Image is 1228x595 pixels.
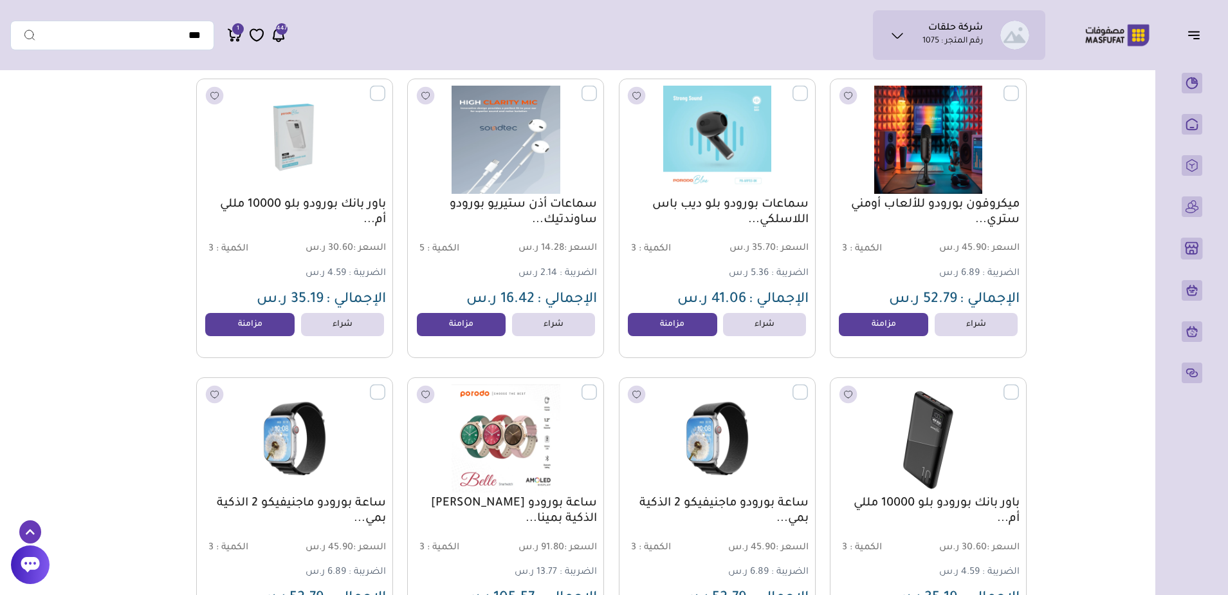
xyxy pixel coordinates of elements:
span: 3 [842,244,847,254]
img: شركة حلقات [1000,21,1029,50]
a: شراء [723,313,806,336]
img: 241.625-241.62520250714202545100691.png [415,86,596,194]
span: السعر : [564,543,597,553]
a: سماعات بورودو بلو ديب باس اللاسلكي... [626,197,809,228]
span: 3 [419,543,425,553]
a: مزامنة [628,313,717,336]
span: السعر : [776,243,809,254]
span: 45.90 ر.س [719,542,809,554]
a: مزامنة [417,313,506,336]
span: الإجمالي : [537,292,597,308]
span: 3 [631,543,636,553]
span: الإجمالي : [749,292,809,308]
span: الضريبة : [560,269,597,279]
img: 241.625-241.6252025-07-15-68767144c4f24.png [627,384,808,493]
span: السعر : [776,543,809,553]
span: 30.60 ر.س [296,243,386,255]
span: 16.42 ر.س [466,292,535,308]
img: 241.625-241.62520250714202543996697.png [204,86,385,194]
span: 1 [237,23,239,35]
span: الضريبة : [982,567,1020,578]
span: 5.36 ر.س [729,269,769,279]
span: 6.89 ر.س [306,567,346,578]
span: الكمية : [216,244,248,254]
span: الضريبة : [560,567,597,578]
span: 45.90 ر.س [930,243,1020,255]
span: 3 [631,244,636,254]
span: 91.80 ر.س [508,542,598,554]
span: الضريبة : [349,567,386,578]
span: 6.89 ر.س [939,269,980,279]
span: الضريبة : [771,269,809,279]
span: 45.90 ر.س [296,542,386,554]
span: الكمية : [850,543,882,553]
span: 3 [208,244,214,254]
span: 3 [842,543,847,553]
span: الإجمالي : [960,292,1020,308]
span: 52.79 ر.س [889,292,957,308]
img: 241.625-241.62520250714202542730642.png [838,384,1019,493]
span: السعر : [564,243,597,254]
a: ميكروفون بورودو للألعاب أومني ستري... [837,197,1020,228]
span: 13.77 ر.س [515,567,557,578]
a: ساعة بورودو ماجنيفيكو 2 الذكية بمي... [626,496,809,527]
span: 30.60 ر.س [930,542,1020,554]
span: 4.59 ر.س [306,269,346,279]
p: رقم المتجر : 1075 [922,35,983,48]
span: السعر : [987,243,1020,254]
span: 41.06 ر.س [677,292,746,308]
a: سماعات أذن ستيريو بورودو ساوندتيك... [414,197,597,228]
span: الكمية : [427,244,459,254]
span: الضريبة : [982,269,1020,279]
span: 4.59 ر.س [939,567,980,578]
a: شراء [512,313,595,336]
a: 447 [271,27,286,43]
span: السعر : [353,543,386,553]
span: 2.14 ر.س [518,269,557,279]
a: مزامنة [839,313,928,336]
a: شراء [935,313,1018,336]
img: 241.625-241.62520250714202525246935.png [415,384,596,493]
span: الكمية : [639,244,671,254]
a: 1 [227,27,243,43]
span: 447 [277,23,287,35]
a: باور بانك بورودو بلو 10000 مللي أم... [203,197,386,228]
a: ساعة بورودو ماجنيفيكو 2 الذكية بمي... [203,496,386,527]
a: ساعة بورودو [PERSON_NAME] الذكية بمينا... [414,496,597,527]
span: الكمية : [216,543,248,553]
span: الكمية : [639,543,671,553]
span: السعر : [353,243,386,254]
span: 6.89 ر.س [728,567,769,578]
a: باور بانك بورودو بلو 10000 مللي أم... [837,496,1020,527]
span: الكمية : [850,244,882,254]
span: 5 [419,244,425,254]
a: مزامنة [205,313,295,336]
img: 241.625-241.6252025-07-15-6876719a3a514.png [204,384,385,493]
img: Logo [1076,23,1159,48]
h1: شركة حلقات [928,23,983,35]
span: 35.70 ر.س [719,243,809,255]
a: شراء [301,313,384,336]
span: الكمية : [427,543,459,553]
span: الإجمالي : [326,292,386,308]
img: 241.625-241.62520250714202552671652.png [627,86,808,194]
span: 3 [208,543,214,553]
img: 241.625-241.62520250714202611314746.png [838,86,1019,194]
span: السعر : [987,543,1020,553]
span: الضريبة : [771,567,809,578]
span: 35.19 ر.س [257,292,324,308]
span: 14.28 ر.س [508,243,598,255]
span: الضريبة : [349,269,386,279]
